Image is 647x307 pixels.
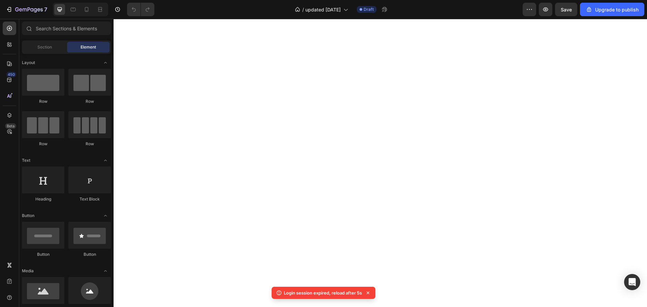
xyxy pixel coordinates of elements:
div: Row [22,141,64,147]
span: Toggle open [100,210,111,221]
span: Element [81,44,96,50]
div: Upgrade to publish [586,6,639,13]
div: 450 [6,72,16,77]
div: Row [68,98,111,104]
input: Search Sections & Elements [22,22,111,35]
button: Save [555,3,577,16]
div: Undo/Redo [127,3,154,16]
iframe: Design area [114,19,647,307]
span: Button [22,213,34,219]
div: Beta [5,123,16,129]
span: Toggle open [100,155,111,166]
p: 7 [44,5,47,13]
span: / [302,6,304,13]
span: Toggle open [100,266,111,276]
span: Layout [22,60,35,66]
div: Row [68,141,111,147]
button: 7 [3,3,50,16]
span: Draft [364,6,374,12]
span: Media [22,268,34,274]
div: Button [22,251,64,257]
button: Upgrade to publish [580,3,644,16]
span: Section [37,44,52,50]
div: Row [22,98,64,104]
div: Open Intercom Messenger [624,274,640,290]
span: updated [DATE] [305,6,341,13]
span: Text [22,157,30,163]
div: Text Block [68,196,111,202]
span: Save [561,7,572,12]
div: Heading [22,196,64,202]
p: Login session expired, reload after 5s [284,289,362,296]
span: Toggle open [100,57,111,68]
div: Button [68,251,111,257]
